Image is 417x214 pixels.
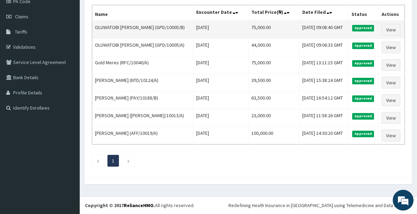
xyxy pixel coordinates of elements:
[249,92,299,109] td: 63,500.00
[299,109,349,127] td: [DATE] 11:58:26 GMT
[352,43,374,49] span: Approved
[112,158,114,164] a: Page 1 is your current page
[382,77,400,89] a: View
[114,3,130,20] div: Minimize live chat window
[85,202,155,208] strong: Copyright © 2017 .
[92,56,193,74] td: Gold Meres (RFC/10040/A)
[382,41,400,53] a: View
[36,39,116,48] div: Chat with us now
[249,21,299,39] td: 75,000.00
[352,131,374,137] span: Approved
[92,74,193,92] td: [PERSON_NAME] (NTD/10124/A)
[193,39,249,56] td: [DATE]
[249,127,299,145] td: 100,000.00
[193,21,249,39] td: [DATE]
[40,63,96,133] span: We're online!
[352,95,374,102] span: Approved
[299,74,349,92] td: [DATE] 15:38:24 GMT
[352,113,374,119] span: Approved
[193,74,249,92] td: [DATE]
[193,109,249,127] td: [DATE]
[3,141,132,166] textarea: Type your message and hit 'Enter'
[249,56,299,74] td: 75,000.00
[299,56,349,74] td: [DATE] 13:11:15 GMT
[299,5,349,21] th: Date Filed
[382,94,400,106] a: View
[127,158,130,164] a: Next page
[352,25,374,31] span: Approved
[13,35,28,52] img: d_794563401_company_1708531726252_794563401
[379,5,405,21] th: Actions
[228,202,412,209] div: Redefining Heath Insurance in [GEOGRAPHIC_DATA] using Telemedicine and Data Science!
[249,39,299,56] td: 44,000.00
[349,5,379,21] th: Status
[124,202,154,208] a: RelianceHMO
[80,196,417,214] footer: All rights reserved.
[92,21,193,39] td: OLUWATOBI [PERSON_NAME] (GPD/10005/B)
[249,109,299,127] td: 23,000.00
[92,92,193,109] td: [PERSON_NAME] (PAY/10188/B)
[382,130,400,141] a: View
[382,24,400,36] a: View
[299,92,349,109] td: [DATE] 16:54:12 GMT
[15,13,28,20] span: Claims
[382,112,400,124] a: View
[352,60,374,66] span: Approved
[299,127,349,145] td: [DATE] 14:30:20 GMT
[249,74,299,92] td: 39,500.00
[193,127,249,145] td: [DATE]
[382,59,400,71] a: View
[92,39,193,56] td: OLUWATOBI [PERSON_NAME] (GPD/10005/A)
[249,5,299,21] th: Total Price(₦)
[96,158,99,164] a: Previous page
[299,39,349,56] td: [DATE] 09:06:33 GMT
[352,78,374,84] span: Approved
[193,5,249,21] th: Encounter Date
[92,109,193,127] td: [PERSON_NAME] ([PERSON_NAME]/10013/A)
[15,29,27,35] span: Tariffs
[299,21,349,39] td: [DATE] 09:08:40 GMT
[193,56,249,74] td: [DATE]
[193,92,249,109] td: [DATE]
[92,127,193,145] td: [PERSON_NAME] (AFF/10019/A)
[92,5,193,21] th: Name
